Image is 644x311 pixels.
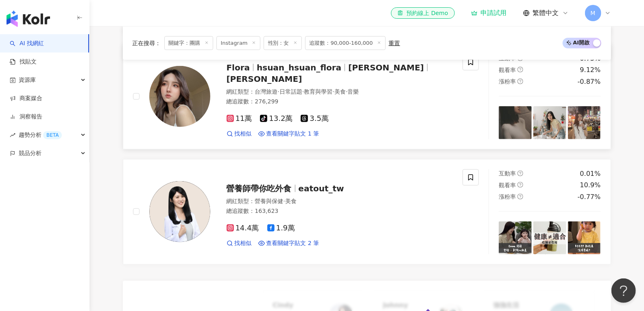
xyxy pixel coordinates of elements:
span: 美食 [285,198,297,204]
span: question-circle [517,79,523,84]
img: post-image [499,106,532,139]
span: [PERSON_NAME] [227,74,302,84]
div: 重置 [389,39,400,46]
span: M [590,9,595,18]
img: post-image [533,221,566,254]
span: · [332,88,334,95]
span: 繁體中文 [533,9,559,18]
span: 日常話題 [279,88,302,95]
span: · [278,88,279,95]
a: KOL AvatarFlorahsuan_hsuan_flora[PERSON_NAME][PERSON_NAME]網紅類型：台灣旅遊·日常話題·教育與學習·美食·音樂總追蹤數：276,2991... [123,44,611,149]
span: · [284,198,285,204]
a: 查看關鍵字貼文 1 筆 [258,130,319,138]
a: 洞察報告 [10,113,42,121]
span: 資源庫 [19,71,36,89]
div: -0.87% [578,77,601,86]
span: 觀看率 [499,182,516,188]
img: KOL Avatar [149,66,210,127]
span: 漲粉率 [499,78,516,85]
span: 找相似 [235,239,252,247]
span: 台灣旅遊 [255,88,278,95]
span: [PERSON_NAME] [348,63,424,72]
div: BETA [43,131,62,139]
iframe: Help Scout Beacon - Open [611,278,636,303]
div: -0.77% [578,193,601,201]
span: 追蹤數：90,000-160,000 [305,36,386,50]
span: question-circle [517,67,523,72]
div: 總追蹤數 ： 276,299 [227,98,453,106]
div: 預約線上 Demo [397,9,448,17]
div: 0.01% [580,169,601,178]
a: 申請試用 [471,9,507,17]
span: question-circle [517,171,523,176]
span: 正在搜尋 ： [133,39,161,46]
span: 性別：女 [264,36,302,50]
span: 觀看率 [499,67,516,73]
span: 營養與保健 [255,198,284,204]
span: Flora [227,63,250,72]
div: 9.12% [580,66,601,74]
a: KOL Avatar營養師帶你吃外食eatout_tw網紅類型：營養與保健·美食總追蹤數：163,62314.4萬1.9萬找相似查看關鍵字貼文 2 筆互動率question-circle0.01... [123,159,611,265]
span: 關鍵字：團購 [164,36,213,50]
span: 營養師帶你吃外食 [227,184,292,193]
span: 查看關鍵字貼文 1 筆 [266,130,319,138]
span: · [302,88,304,95]
span: 競品分析 [19,144,41,162]
div: 10.9% [580,181,601,190]
span: 14.4萬 [227,224,259,232]
span: 教育與學習 [304,88,332,95]
span: 找相似 [235,130,252,138]
a: searchAI 找網紅 [10,39,44,48]
span: rise [10,132,15,138]
span: eatout_tw [299,184,344,193]
img: post-image [568,221,601,254]
span: 查看關鍵字貼文 2 筆 [266,239,319,247]
span: 3.5萬 [301,114,329,123]
span: 11萬 [227,114,252,123]
img: KOL Avatar [149,181,210,242]
span: question-circle [517,194,523,199]
span: Instagram [216,36,260,50]
a: 預約線上 Demo [391,7,454,19]
div: 網紅類型 ： [227,88,453,96]
img: logo [7,11,50,27]
span: question-circle [517,182,523,188]
span: 13.2萬 [260,114,293,123]
span: 互動率 [499,170,516,177]
img: post-image [499,221,532,254]
span: 趨勢分析 [19,126,62,144]
a: 找相似 [227,130,252,138]
a: 商案媒合 [10,94,42,103]
a: 查看關鍵字貼文 2 筆 [258,239,319,247]
img: post-image [568,106,601,139]
span: · [346,88,347,95]
a: 找貼文 [10,58,37,66]
span: 音樂 [347,88,359,95]
span: 美食 [334,88,346,95]
span: 1.9萬 [267,224,295,232]
div: 總追蹤數 ： 163,623 [227,207,453,215]
img: post-image [533,106,566,139]
span: hsuan_hsuan_flora [257,63,341,72]
div: 網紅類型 ： [227,197,453,206]
a: 找相似 [227,239,252,247]
span: 漲粉率 [499,193,516,200]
